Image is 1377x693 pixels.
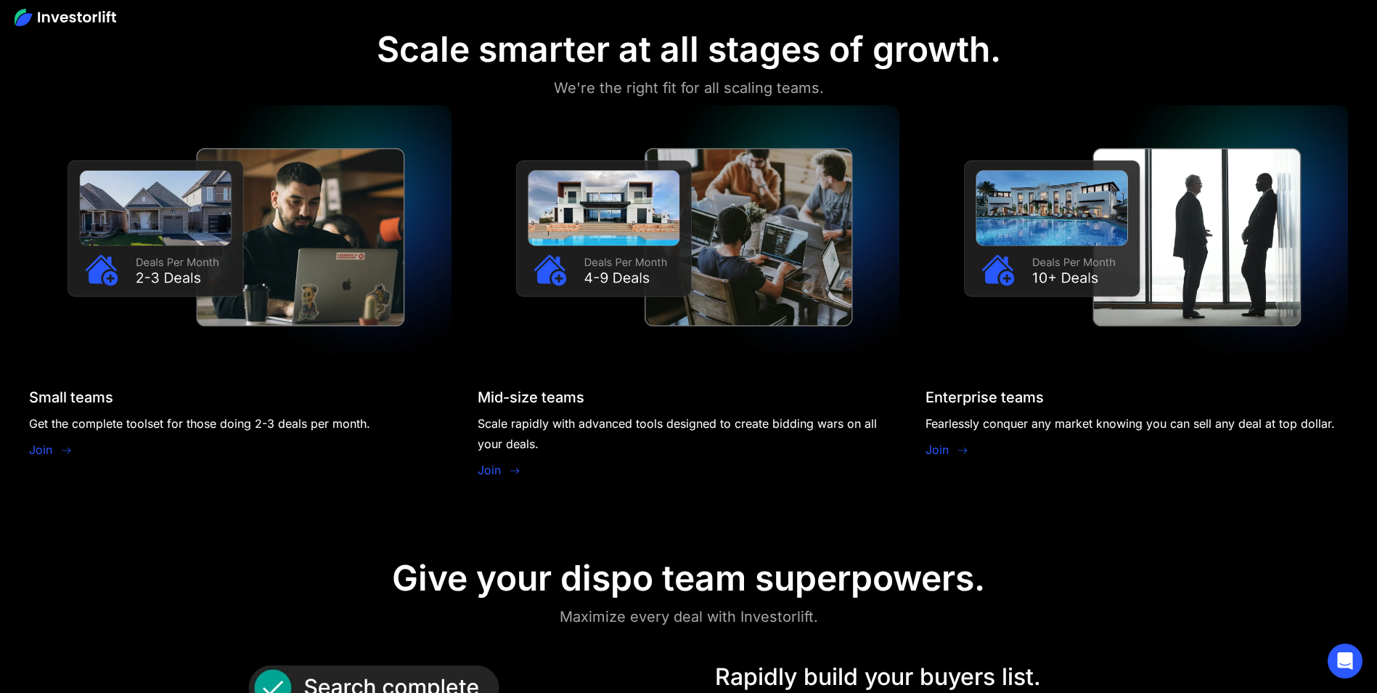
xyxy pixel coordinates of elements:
[926,413,1335,434] div: Fearlessly conquer any market knowing you can sell any deal at top dollar.
[377,28,1001,70] div: Scale smarter at all stages of growth.
[478,413,900,454] div: Scale rapidly with advanced tools designed to create bidding wars on all your deals.
[478,461,501,479] a: Join
[29,389,113,406] div: Small teams
[560,605,818,628] div: Maximize every deal with Investorlift.
[478,389,584,406] div: Mid-size teams
[392,557,985,599] div: Give your dispo team superpowers.
[926,389,1044,406] div: Enterprise teams
[29,413,370,434] div: Get the complete toolset for those doing 2-3 deals per month.
[1328,644,1362,678] div: Open Intercom Messenger
[29,441,52,458] a: Join
[926,441,949,458] a: Join
[554,76,824,100] div: We're the right fit for all scaling teams.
